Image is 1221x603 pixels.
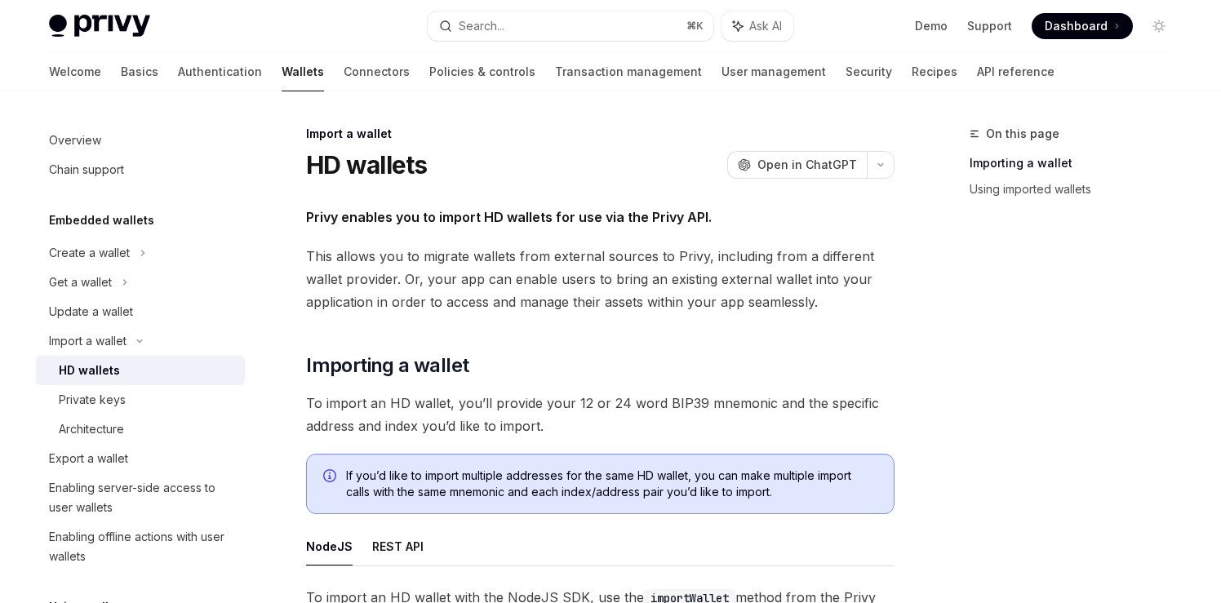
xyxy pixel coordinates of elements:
span: Dashboard [1045,18,1108,34]
a: Private keys [36,385,245,415]
strong: Privy enables you to import HD wallets for use via the Privy API. [306,209,712,225]
button: NodeJS [306,527,353,565]
a: Transaction management [555,52,702,91]
div: Import a wallet [49,331,127,351]
svg: Info [323,469,340,486]
h1: HD wallets [306,150,428,180]
a: API reference [977,52,1054,91]
a: Recipes [912,52,957,91]
h5: Embedded wallets [49,211,154,230]
a: Authentication [178,52,262,91]
span: ⌘ K [686,20,704,33]
div: Export a wallet [49,449,128,468]
a: Dashboard [1032,13,1133,39]
div: Update a wallet [49,302,133,321]
div: Private keys [59,390,126,410]
div: Architecture [59,419,124,439]
div: Enabling server-side access to user wallets [49,478,235,517]
div: Chain support [49,160,124,180]
span: This allows you to migrate wallets from external sources to Privy, including from a different wal... [306,245,895,313]
a: Wallets [282,52,324,91]
a: Chain support [36,155,245,184]
a: Welcome [49,52,101,91]
a: Security [846,52,892,91]
a: Importing a wallet [970,150,1185,176]
button: Ask AI [721,11,793,41]
span: Ask AI [749,18,782,34]
a: Using imported wallets [970,176,1185,202]
div: Enabling offline actions with user wallets [49,527,235,566]
button: Search...⌘K [428,11,713,41]
span: On this page [986,124,1059,144]
a: Policies & controls [429,52,535,91]
a: Overview [36,126,245,155]
span: To import an HD wallet, you’ll provide your 12 or 24 word BIP39 mnemonic and the specific address... [306,392,895,437]
a: Enabling offline actions with user wallets [36,522,245,571]
a: Enabling server-side access to user wallets [36,473,245,522]
a: User management [721,52,826,91]
div: Import a wallet [306,126,895,142]
a: Update a wallet [36,297,245,326]
span: If you’d like to import multiple addresses for the same HD wallet, you can make multiple import c... [346,468,877,500]
a: Demo [915,18,948,34]
a: Basics [121,52,158,91]
span: Importing a wallet [306,352,468,379]
button: Open in ChatGPT [727,151,867,179]
span: Open in ChatGPT [757,157,857,173]
a: Connectors [344,52,410,91]
a: Support [967,18,1012,34]
button: Toggle dark mode [1146,13,1172,39]
div: HD wallets [59,361,120,380]
a: Architecture [36,415,245,444]
a: HD wallets [36,356,245,385]
a: Export a wallet [36,444,245,473]
img: light logo [49,15,150,38]
div: Create a wallet [49,243,130,263]
div: Search... [459,16,504,36]
div: Get a wallet [49,273,112,292]
div: Overview [49,131,101,150]
button: REST API [372,527,424,565]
